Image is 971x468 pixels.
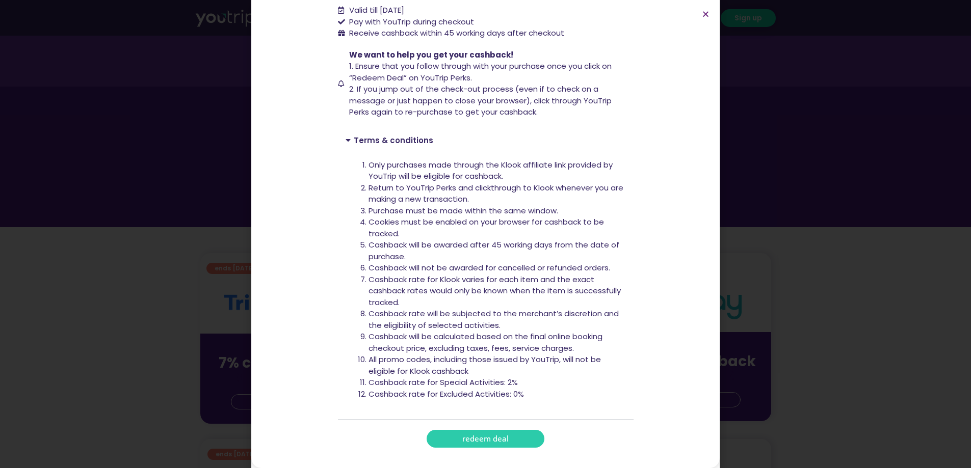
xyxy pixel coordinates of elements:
div: Terms & conditions [338,152,634,420]
li: Cashback will be awarded after 45 working days from the date of purchase. [369,239,626,262]
li: Cashback will be calculated based on the final online booking checkout price, excluding taxes, fe... [369,331,626,354]
div: Terms & conditions [338,128,634,152]
li: Cashback rate for Klook varies for each item and the exact cashback rates would only be known whe... [369,274,626,309]
li: Cashback rate will be subjected to the merchant’s discretion and the eligibility of selected acti... [369,308,626,331]
li: Cashback rate for Excluded Activities: 0% [369,389,626,400]
li: Purchase must be made within the same window. [369,205,626,217]
li: Only purchases made through the Klook affiliate link provided by YouTrip will be eligible for cas... [369,159,626,182]
li: Return to YouTrip Perks and clickthrough to Klook whenever you are making a new transaction. [369,182,626,205]
span: We want to help you get your cashback! [349,49,513,60]
span: redeem deal [462,435,509,443]
span: 2. If you jump out of the check-out process (even if to check on a message or just happen to clos... [349,84,612,117]
li: Cookies must be enabled on your browser for cashback to be tracked. [369,216,626,239]
span: Receive cashback within 45 working days after checkout [347,27,564,39]
span: 1. Ensure that you follow through with your purchase once you click on “Redeem Deal” on YouTrip P... [349,61,612,83]
span: Valid till [DATE] [347,5,404,16]
a: Close [702,10,710,18]
a: Terms & conditions [354,135,433,146]
a: redeem deal [427,430,544,448]
li: Cashback will not be awarded for cancelled or refunded orders. [369,262,626,274]
li: Cashback rate for Special Activities: 2% [369,377,626,389]
span: Pay with YouTrip during checkout [347,16,474,28]
span: All promo codes, including those issued by YouTrip, will not be eligible for Klook cashback [369,354,601,376]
